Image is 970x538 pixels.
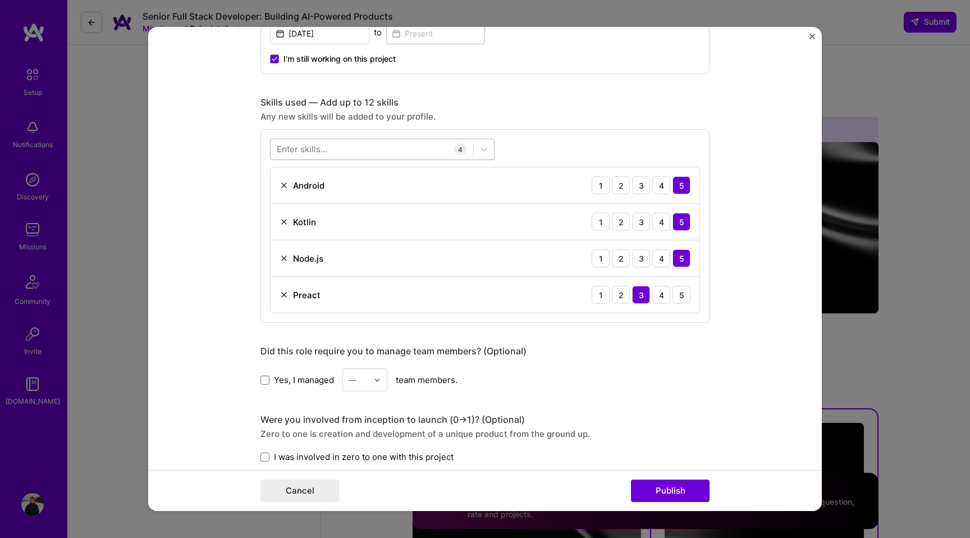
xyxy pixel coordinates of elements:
[612,286,630,304] div: 2
[612,249,630,267] div: 2
[260,480,339,502] button: Cancel
[612,176,630,194] div: 2
[592,213,610,231] div: 1
[274,374,334,386] span: Yes, I managed
[270,22,369,44] input: Date
[809,34,815,45] button: Close
[632,176,650,194] div: 3
[386,22,486,44] input: Present
[672,213,690,231] div: 5
[374,26,382,38] div: to
[280,217,289,226] img: Remove
[280,181,289,190] img: Remove
[280,254,289,263] img: Remove
[632,286,650,304] div: 3
[652,213,670,231] div: 4
[277,143,327,155] div: Enter skills...
[260,345,710,357] div: Did this role require you to manage team members? (Optional)
[274,451,454,463] span: I was involved in zero to one with this project
[592,286,610,304] div: 1
[260,111,710,122] div: Any new skills will be added to your profile.
[374,376,381,383] img: drop icon
[349,374,356,386] div: —
[293,252,323,264] div: Node.js
[260,368,710,391] div: team members.
[283,53,396,65] span: I’m still working on this project
[632,213,650,231] div: 3
[293,216,316,227] div: Kotlin
[652,176,670,194] div: 4
[652,249,670,267] div: 4
[612,213,630,231] div: 2
[592,249,610,267] div: 1
[672,249,690,267] div: 5
[672,286,690,304] div: 5
[652,286,670,304] div: 4
[631,480,710,502] button: Publish
[454,143,466,156] div: 4
[592,176,610,194] div: 1
[280,290,289,299] img: Remove
[632,249,650,267] div: 3
[260,414,710,426] div: Were you involved from inception to launch (0 -> 1)? (Optional)
[293,289,321,300] div: Preact
[293,179,324,191] div: Android
[672,176,690,194] div: 5
[260,428,710,440] div: Zero to one is creation and development of a unique product from the ground up.
[260,97,710,108] div: Skills used — Add up to 12 skills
